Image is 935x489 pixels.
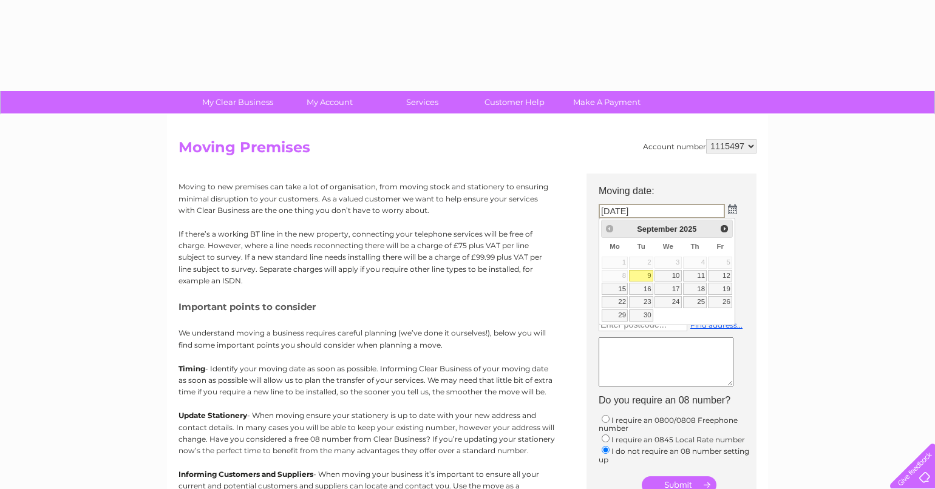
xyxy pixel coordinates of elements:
[178,327,555,350] p: We understand moving a business requires careful planning (we’ve done it ourselves!), below you w...
[719,224,729,234] span: Next
[178,410,555,456] p: - When moving ensure your stationery is up to date with your new address and contact details. In ...
[683,283,707,295] a: 18
[691,243,699,250] span: Thursday
[593,297,763,315] th: New address:
[717,243,724,250] span: Friday
[602,309,628,322] a: 29
[178,139,756,162] h2: Moving Premises
[178,181,555,216] p: Moving to new premises can take a lot of organisation, from moving stock and stationery to ensuri...
[593,391,763,410] th: Do you require an 08 number?
[629,296,653,308] a: 23
[557,91,657,113] a: Make A Payment
[708,296,732,308] a: 26
[683,296,707,308] a: 25
[593,221,763,240] th: Current address:
[629,283,653,295] a: 16
[708,283,732,295] a: 19
[629,270,653,282] a: 9
[280,91,380,113] a: My Account
[464,91,565,113] a: Customer Help
[717,221,731,235] a: Next
[654,270,682,282] a: 10
[602,283,628,295] a: 15
[728,204,737,214] img: ...
[178,364,205,373] b: Timing
[593,410,763,467] td: I require an 0800/0808 Freephone number I require an 0845 Local Rate number I do not require an 0...
[178,363,555,398] p: - Identify your moving date as soon as possible. Informing Clear Business of your moving date as ...
[637,243,645,250] span: Tuesday
[654,296,682,308] a: 24
[679,224,696,234] span: 2025
[178,228,555,286] p: If there’s a working BT line in the new property, connecting your telephone services will be free...
[629,309,653,322] a: 30
[637,224,677,234] span: September
[610,243,620,250] span: Monday
[178,302,555,312] h5: Important points to consider
[643,139,756,153] div: Account number
[178,470,313,479] b: Informing Customers and Suppliers
[372,91,472,113] a: Services
[188,91,288,113] a: My Clear Business
[654,283,682,295] a: 17
[663,243,673,250] span: Wednesday
[178,411,247,420] b: Update Stationery
[683,270,707,282] a: 11
[708,270,732,282] a: 12
[602,296,628,308] a: 22
[593,174,763,200] th: Moving date:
